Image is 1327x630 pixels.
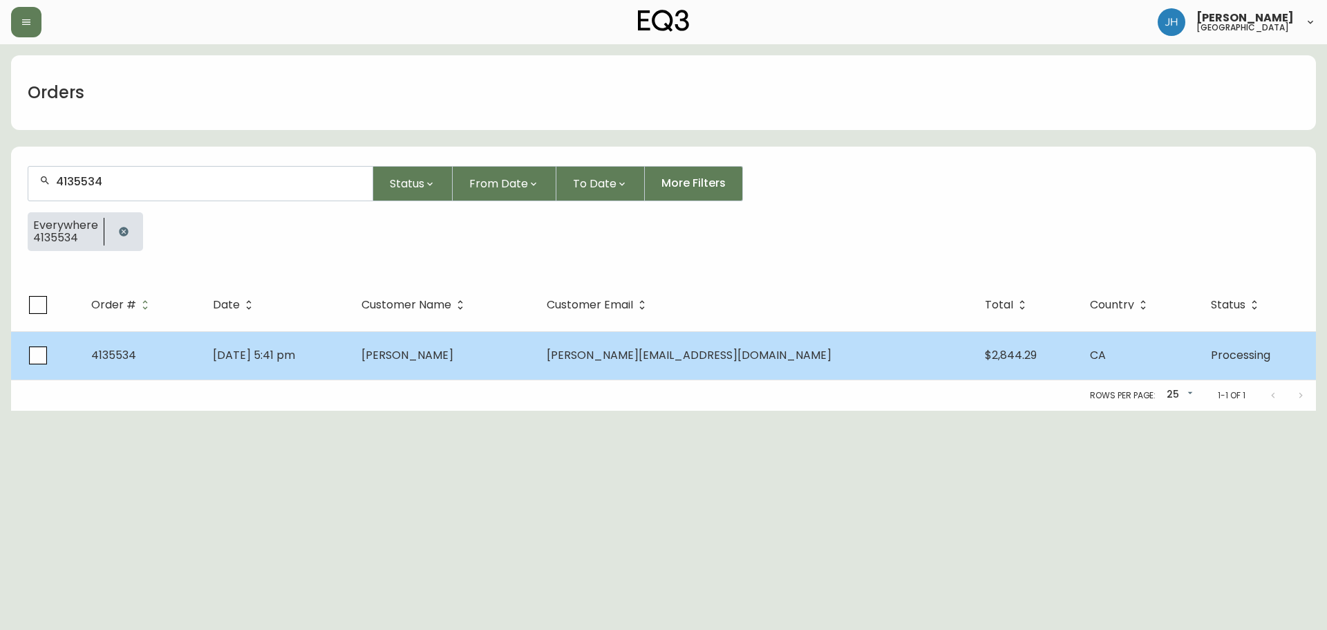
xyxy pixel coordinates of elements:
span: From Date [469,175,528,192]
span: Processing [1211,347,1270,363]
span: Customer Name [361,299,469,311]
span: Order # [91,299,154,311]
button: Status [373,166,453,201]
span: Date [213,299,258,311]
span: Status [1211,301,1245,309]
h1: Orders [28,81,84,104]
input: Search [56,175,361,188]
span: 4135534 [33,232,98,244]
span: 4135534 [91,347,136,363]
span: Status [1211,299,1263,311]
span: [PERSON_NAME][EMAIL_ADDRESS][DOMAIN_NAME] [547,347,831,363]
h5: [GEOGRAPHIC_DATA] [1196,24,1289,32]
img: logo [638,10,689,32]
span: Customer Email [547,301,633,309]
button: To Date [556,166,645,201]
span: [PERSON_NAME] [361,347,453,363]
span: Country [1090,301,1134,309]
span: Date [213,301,240,309]
span: [DATE] 5:41 pm [213,347,295,363]
span: Status [390,175,424,192]
span: Everywhere [33,219,98,232]
span: Customer Name [361,301,451,309]
button: More Filters [645,166,743,201]
span: More Filters [661,176,726,191]
span: Country [1090,299,1152,311]
span: Customer Email [547,299,651,311]
span: To Date [573,175,617,192]
button: From Date [453,166,556,201]
span: [PERSON_NAME] [1196,12,1294,24]
span: CA [1090,347,1106,363]
span: $2,844.29 [985,347,1037,363]
img: 84e3f111f4c7a5f860949652f1aaef2b [1158,8,1185,36]
p: 1-1 of 1 [1218,389,1245,402]
div: 25 [1161,384,1196,407]
span: Total [985,299,1031,311]
span: Order # [91,301,136,309]
span: Total [985,301,1013,309]
p: Rows per page: [1090,389,1156,402]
